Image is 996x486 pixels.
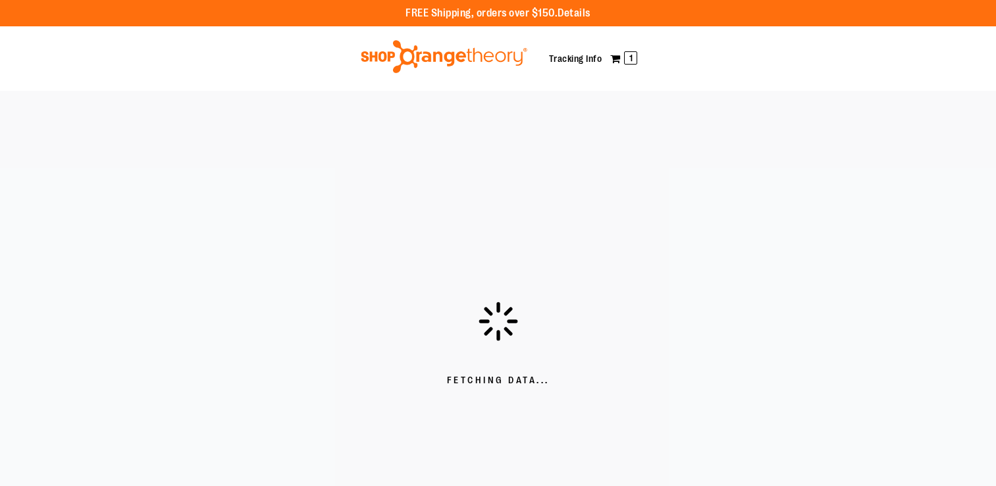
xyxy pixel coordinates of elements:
[558,7,590,19] a: Details
[359,40,529,73] img: Shop Orangetheory
[549,53,602,64] a: Tracking Info
[406,6,590,21] p: FREE Shipping, orders over $150.
[447,374,550,387] span: Fetching Data...
[624,51,637,65] span: 1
